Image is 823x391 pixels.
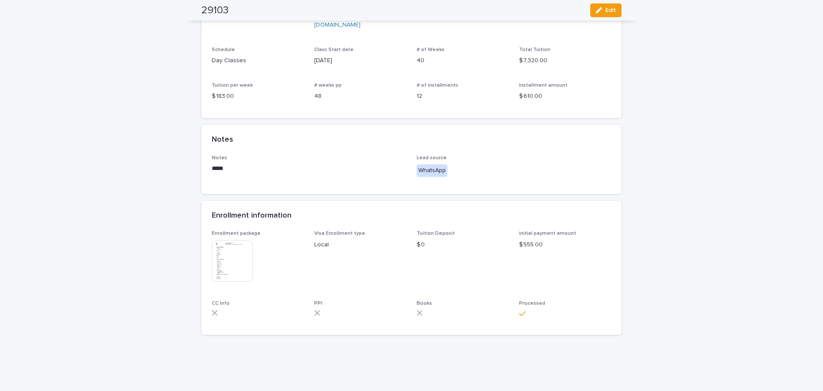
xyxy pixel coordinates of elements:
span: Tuition Deposit [417,231,455,236]
span: Total Tuition [519,47,550,52]
p: $ 610.00 [519,92,611,101]
p: 40 [417,56,509,65]
span: Tuition per week [212,83,253,88]
button: Edit [590,3,622,17]
p: Day Classes [212,56,304,65]
span: Notes [212,155,227,161]
p: $ 183.00 [212,92,304,101]
p: [DATE] [314,56,406,65]
span: # weeks pp [314,83,342,88]
h2: 29103 [201,4,228,17]
span: Processed [519,301,545,306]
span: Visa Enrollment type [314,231,365,236]
span: Lead source [417,155,447,161]
span: Edit [605,7,616,13]
div: WhatsApp [417,164,448,177]
p: $ 7,320.00 [519,56,611,65]
h2: Enrollment information [212,211,291,221]
span: Installment amount [519,83,568,88]
span: Schedule [212,47,235,52]
p: $ 555.00 [519,240,611,249]
p: 12 [417,92,509,101]
a: [EMAIL_ADDRESS][DOMAIN_NAME] [314,13,365,28]
span: # of Weeks [417,47,445,52]
span: initial payment amount [519,231,576,236]
p: Local [314,240,406,249]
span: # of installments [417,83,458,88]
p: 48 [314,92,406,101]
span: PPI [314,301,322,306]
p: $ 0 [417,240,509,249]
h2: Notes [212,135,233,145]
span: Class Start date [314,47,354,52]
span: Books [417,301,432,306]
span: Enrollment package [212,231,261,236]
span: CC Info [212,301,230,306]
